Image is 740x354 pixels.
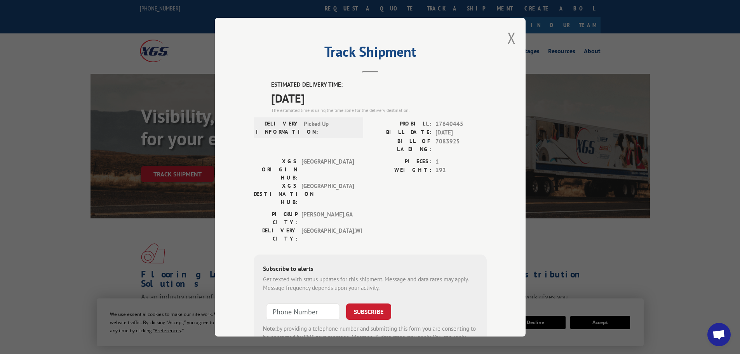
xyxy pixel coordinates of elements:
[435,128,487,137] span: [DATE]
[254,181,298,206] label: XGS DESTINATION HUB:
[435,157,487,166] span: 1
[435,137,487,153] span: 7083925
[271,89,487,106] span: [DATE]
[304,119,356,136] span: Picked Up
[370,166,432,175] label: WEIGHT:
[301,210,354,226] span: [PERSON_NAME] , GA
[263,263,477,275] div: Subscribe to alerts
[346,303,391,319] button: SUBSCRIBE
[435,166,487,175] span: 192
[301,226,354,242] span: [GEOGRAPHIC_DATA] , WI
[370,119,432,128] label: PROBILL:
[271,106,487,113] div: The estimated time is using the time zone for the delivery destination.
[254,210,298,226] label: PICKUP CITY:
[263,275,477,292] div: Get texted with status updates for this shipment. Message and data rates may apply. Message frequ...
[254,46,487,61] h2: Track Shipment
[370,157,432,166] label: PIECES:
[507,28,516,48] button: Close modal
[266,303,340,319] input: Phone Number
[435,119,487,128] span: 17640445
[254,157,298,181] label: XGS ORIGIN HUB:
[256,119,300,136] label: DELIVERY INFORMATION:
[263,324,477,351] div: by providing a telephone number and submitting this form you are consenting to be contacted by SM...
[301,181,354,206] span: [GEOGRAPHIC_DATA]
[254,226,298,242] label: DELIVERY CITY:
[370,128,432,137] label: BILL DATE:
[263,324,277,332] strong: Note:
[707,323,731,346] div: Open chat
[301,157,354,181] span: [GEOGRAPHIC_DATA]
[271,80,487,89] label: ESTIMATED DELIVERY TIME:
[370,137,432,153] label: BILL OF LADING:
